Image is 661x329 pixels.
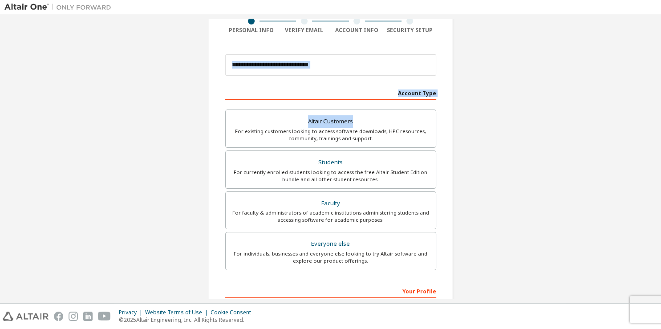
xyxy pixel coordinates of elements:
[383,27,436,34] div: Security Setup
[225,27,278,34] div: Personal Info
[83,312,93,321] img: linkedin.svg
[225,284,436,298] div: Your Profile
[331,27,384,34] div: Account Info
[231,197,430,210] div: Faculty
[98,312,111,321] img: youtube.svg
[278,27,331,34] div: Verify Email
[231,169,430,183] div: For currently enrolled students looking to access the free Altair Student Edition bundle and all ...
[231,209,430,223] div: For faculty & administrators of academic institutions administering students and accessing softwa...
[145,309,211,316] div: Website Terms of Use
[119,309,145,316] div: Privacy
[231,250,430,264] div: For individuals, businesses and everyone else looking to try Altair software and explore our prod...
[231,128,430,142] div: For existing customers looking to access software downloads, HPC resources, community, trainings ...
[211,309,256,316] div: Cookie Consent
[231,238,430,250] div: Everyone else
[4,3,116,12] img: Altair One
[231,156,430,169] div: Students
[231,115,430,128] div: Altair Customers
[225,85,436,100] div: Account Type
[54,312,63,321] img: facebook.svg
[119,316,256,324] p: © 2025 Altair Engineering, Inc. All Rights Reserved.
[69,312,78,321] img: instagram.svg
[3,312,49,321] img: altair_logo.svg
